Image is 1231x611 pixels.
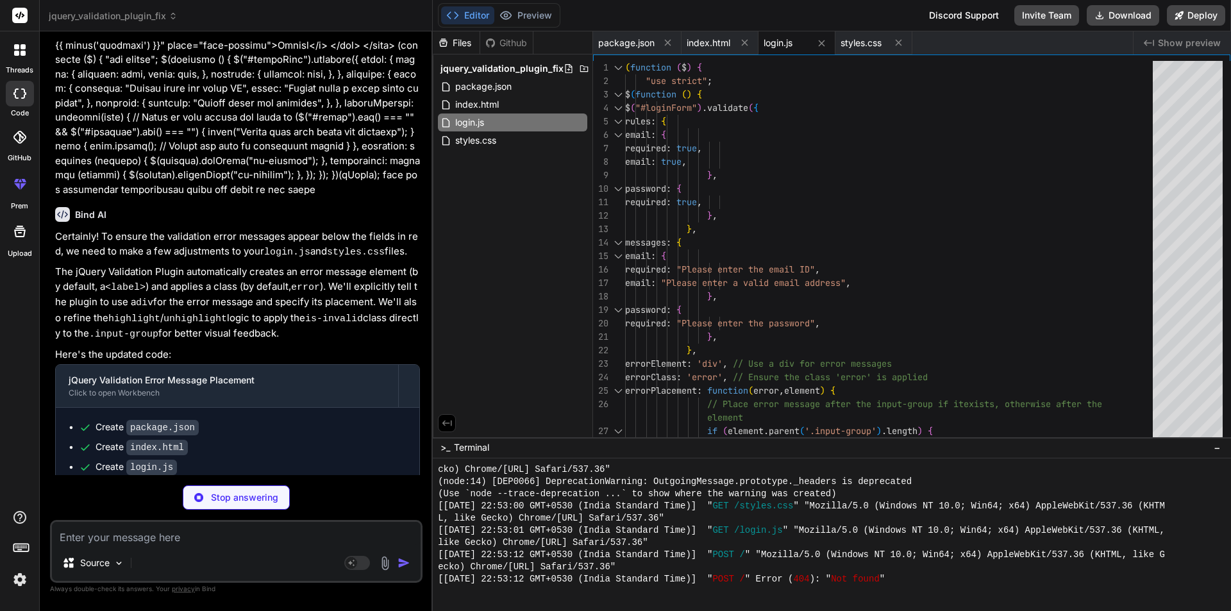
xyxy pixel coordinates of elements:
div: jQuery Validation Error Message Placement [69,374,385,387]
span: : [666,237,671,248]
span: "Please enter a valid email address" [661,277,846,289]
span: '.input-group' [805,425,876,437]
code: login.js [264,247,310,258]
span: Terminal [454,441,489,454]
label: Upload [8,248,32,259]
div: 23 [593,357,608,371]
div: 3 [593,88,608,101]
span: password [625,183,666,194]
span: POST [712,573,734,585]
span: element [728,425,764,437]
span: email [625,277,651,289]
span: ) [687,62,692,73]
div: Files [433,37,480,49]
code: package.json [126,420,199,435]
span: email [625,250,651,262]
span: ( [625,62,630,73]
button: Preview [494,6,557,24]
p: Source [80,557,110,569]
span: { [697,88,702,100]
div: Click to collapse the range. [610,249,626,263]
span: : [687,358,692,369]
button: Download [1087,5,1159,26]
span: "Please enter the password" [676,317,815,329]
div: 6 [593,128,608,142]
span: /login.js [734,524,783,537]
label: GitHub [8,153,31,163]
span: : [666,264,671,275]
span: // Place error message after the input-group if it [707,398,964,410]
div: 5 [593,115,608,128]
span: { [676,304,682,315]
code: div [136,297,153,308]
span: styles.css [841,37,882,49]
span: } [707,290,712,302]
div: Create [96,421,199,434]
span: index.html [687,37,730,49]
span: { [676,237,682,248]
div: 9 [593,169,608,182]
span: ) [917,425,923,437]
span: POST [712,549,734,561]
span: , [846,277,851,289]
span: . [702,102,707,113]
p: Certainly! To ensure the validation error messages appear below the fields in red, we need to mak... [55,230,420,260]
span: function [635,88,676,100]
span: { [697,62,702,73]
span: password [625,304,666,315]
span: // Ensure the class 'error' is applied [733,371,928,383]
code: .input-group [89,329,158,340]
span: / [739,573,744,585]
span: , [712,290,717,302]
span: { [928,425,933,437]
span: if [707,425,717,437]
span: Not found [831,573,880,585]
span: $ [625,88,630,100]
button: Editor [441,6,494,24]
span: login.js [764,37,792,49]
span: Show preview [1158,37,1221,49]
span: /styles.css [734,500,793,512]
span: styles.css [454,133,498,148]
code: styles.css [327,247,385,258]
div: Create [96,440,188,454]
span: : [676,371,682,383]
span: , [723,358,728,369]
span: , [723,371,728,383]
span: , [712,210,717,221]
div: 20 [593,317,608,330]
div: 12 [593,209,608,222]
span: " "Mozilla/5.0 (Windows NT 10.0; Win64; x64) AppleWebKit/537.36 (KHTML, like G [745,549,1165,561]
span: errorElement [625,358,687,369]
span: ( [800,425,805,437]
div: 4 [593,101,608,115]
span: GET [712,500,728,512]
div: 10 [593,182,608,196]
span: "#loginForm" [635,102,697,113]
span: validate [707,102,748,113]
span: , [779,385,784,396]
span: required [625,142,666,154]
span: $ [625,102,630,113]
span: ) [820,385,825,396]
span: , [697,142,702,154]
span: "use strict" [646,75,707,87]
span: required [625,196,666,208]
span: : [666,183,671,194]
span: / [739,549,744,561]
code: index.html [126,440,188,455]
img: settings [9,569,31,590]
span: ( [748,385,753,396]
button: jQuery Validation Error Message PlacementClick to open Workbench [56,365,398,407]
div: Click to collapse the range. [610,115,626,128]
span: : [666,142,671,154]
div: 26 [593,398,608,411]
code: unhighlight [163,314,227,324]
span: } [707,331,712,342]
span: " [880,573,885,585]
span: true [676,196,697,208]
span: package.json [598,37,655,49]
span: ( [682,88,687,100]
span: cko) Chrome/[URL] Safari/537.36" [438,464,610,476]
div: Click to collapse the range. [610,101,626,115]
